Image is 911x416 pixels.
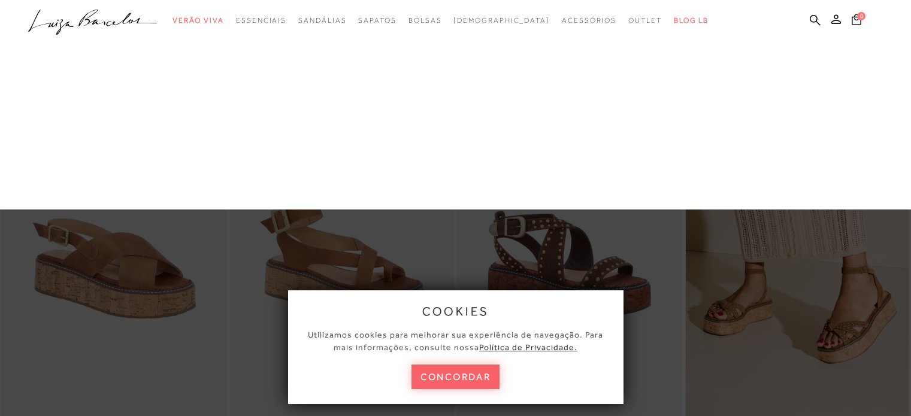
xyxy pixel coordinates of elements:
[422,305,489,318] span: cookies
[358,10,396,32] a: categoryNavScreenReaderText
[408,10,442,32] a: categoryNavScreenReaderText
[674,10,709,32] a: BLOG LB
[172,10,224,32] a: categoryNavScreenReaderText
[411,365,500,389] button: concordar
[628,16,662,25] span: Outlet
[308,330,603,352] span: Utilizamos cookies para melhorar sua experiência de navegação. Para mais informações, consulte nossa
[453,10,550,32] a: noSubCategoriesText
[298,10,346,32] a: categoryNavScreenReaderText
[172,16,224,25] span: Verão Viva
[236,16,286,25] span: Essenciais
[236,10,286,32] a: categoryNavScreenReaderText
[358,16,396,25] span: Sapatos
[408,16,442,25] span: Bolsas
[628,10,662,32] a: categoryNavScreenReaderText
[562,16,616,25] span: Acessórios
[453,16,550,25] span: [DEMOGRAPHIC_DATA]
[479,342,577,352] a: Política de Privacidade.
[674,16,709,25] span: BLOG LB
[857,12,865,20] span: 0
[848,13,865,29] button: 0
[562,10,616,32] a: categoryNavScreenReaderText
[298,16,346,25] span: Sandálias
